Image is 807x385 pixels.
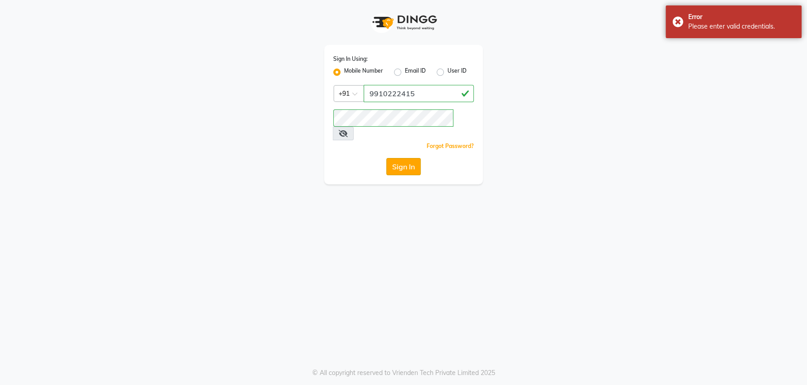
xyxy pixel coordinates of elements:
button: Sign In [386,158,421,175]
a: Forgot Password? [427,143,474,149]
div: Please enter valid credentials. [688,22,795,31]
input: Username [364,85,474,102]
img: logo1.svg [367,9,440,36]
label: Mobile Number [344,67,383,78]
label: Sign In Using: [333,55,368,63]
label: User ID [447,67,467,78]
div: Error [688,12,795,22]
input: Username [333,109,453,127]
label: Email ID [405,67,426,78]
